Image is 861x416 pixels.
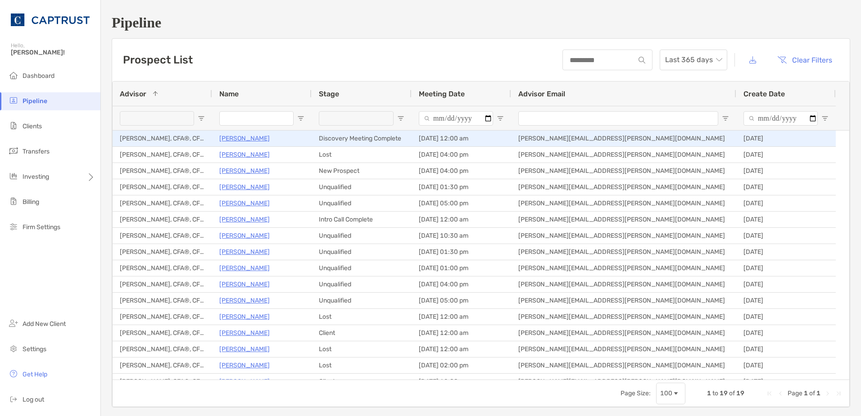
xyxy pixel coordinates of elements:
[219,376,270,387] p: [PERSON_NAME]
[766,390,773,397] div: First Page
[419,111,493,126] input: Meeting Date Filter Input
[736,276,836,292] div: [DATE]
[412,212,511,227] div: [DATE] 12:00 am
[511,309,736,325] div: [PERSON_NAME][EMAIL_ADDRESS][PERSON_NAME][DOMAIN_NAME]
[788,389,802,397] span: Page
[113,212,212,227] div: [PERSON_NAME], CFA®, CFP®
[736,131,836,146] div: [DATE]
[412,244,511,260] div: [DATE] 01:30 pm
[8,343,19,354] img: settings icon
[219,111,294,126] input: Name Filter Input
[639,57,645,63] img: input icon
[511,212,736,227] div: [PERSON_NAME][EMAIL_ADDRESS][PERSON_NAME][DOMAIN_NAME]
[412,131,511,146] div: [DATE] 12:00 am
[835,390,842,397] div: Last Page
[312,179,412,195] div: Unqualified
[219,246,270,258] p: [PERSON_NAME]
[113,374,212,389] div: [PERSON_NAME], CFA®, CFP®
[518,111,718,126] input: Advisor Email Filter Input
[511,147,736,163] div: [PERSON_NAME][EMAIL_ADDRESS][PERSON_NAME][DOMAIN_NAME]
[113,179,212,195] div: [PERSON_NAME], CFA®, CFP®
[511,293,736,308] div: [PERSON_NAME][EMAIL_ADDRESS][PERSON_NAME][DOMAIN_NAME]
[123,54,193,66] h3: Prospect List
[511,244,736,260] div: [PERSON_NAME][EMAIL_ADDRESS][PERSON_NAME][DOMAIN_NAME]
[736,163,836,179] div: [DATE]
[312,260,412,276] div: Unqualified
[720,389,728,397] span: 19
[312,195,412,211] div: Unqualified
[113,195,212,211] div: [PERSON_NAME], CFA®, CFP®
[312,147,412,163] div: Lost
[660,389,672,397] div: 100
[23,122,42,130] span: Clients
[219,165,270,176] a: [PERSON_NAME]
[312,228,412,244] div: Unqualified
[113,260,212,276] div: [PERSON_NAME], CFA®, CFP®
[312,293,412,308] div: Unqualified
[23,396,44,403] span: Log out
[219,230,270,241] p: [PERSON_NAME]
[312,212,412,227] div: Intro Call Complete
[736,341,836,357] div: [DATE]
[23,345,46,353] span: Settings
[8,318,19,329] img: add_new_client icon
[816,389,820,397] span: 1
[8,196,19,207] img: billing icon
[219,262,270,274] a: [PERSON_NAME]
[219,344,270,355] p: [PERSON_NAME]
[8,393,19,404] img: logout icon
[412,374,511,389] div: [DATE] 12:00 am
[23,173,49,181] span: Investing
[497,115,504,122] button: Open Filter Menu
[511,195,736,211] div: [PERSON_NAME][EMAIL_ADDRESS][PERSON_NAME][DOMAIN_NAME]
[120,90,146,98] span: Advisor
[8,171,19,181] img: investing icon
[656,383,685,404] div: Page Size
[722,115,729,122] button: Open Filter Menu
[312,276,412,292] div: Unqualified
[113,163,212,179] div: [PERSON_NAME], CFA®, CFP®
[412,293,511,308] div: [DATE] 05:00 pm
[736,309,836,325] div: [DATE]
[419,90,465,98] span: Meeting Date
[736,244,836,260] div: [DATE]
[219,360,270,371] a: [PERSON_NAME]
[412,341,511,357] div: [DATE] 12:00 am
[219,149,270,160] a: [PERSON_NAME]
[412,276,511,292] div: [DATE] 04:00 pm
[809,389,815,397] span: of
[23,148,50,155] span: Transfers
[219,133,270,144] a: [PERSON_NAME]
[736,260,836,276] div: [DATE]
[8,70,19,81] img: dashboard icon
[113,293,212,308] div: [PERSON_NAME], CFA®, CFP®
[219,295,270,306] a: [PERSON_NAME]
[319,90,339,98] span: Stage
[511,341,736,357] div: [PERSON_NAME][EMAIL_ADDRESS][PERSON_NAME][DOMAIN_NAME]
[824,390,831,397] div: Next Page
[412,357,511,373] div: [DATE] 02:00 pm
[219,198,270,209] a: [PERSON_NAME]
[312,163,412,179] div: New Prospect
[412,179,511,195] div: [DATE] 01:30 pm
[736,212,836,227] div: [DATE]
[219,214,270,225] a: [PERSON_NAME]
[312,357,412,373] div: Lost
[11,4,90,36] img: CAPTRUST Logo
[412,309,511,325] div: [DATE] 12:00 am
[312,309,412,325] div: Lost
[412,147,511,163] div: [DATE] 04:00 pm
[707,389,711,397] span: 1
[712,389,718,397] span: to
[736,374,836,389] div: [DATE]
[219,279,270,290] p: [PERSON_NAME]
[8,120,19,131] img: clients icon
[736,228,836,244] div: [DATE]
